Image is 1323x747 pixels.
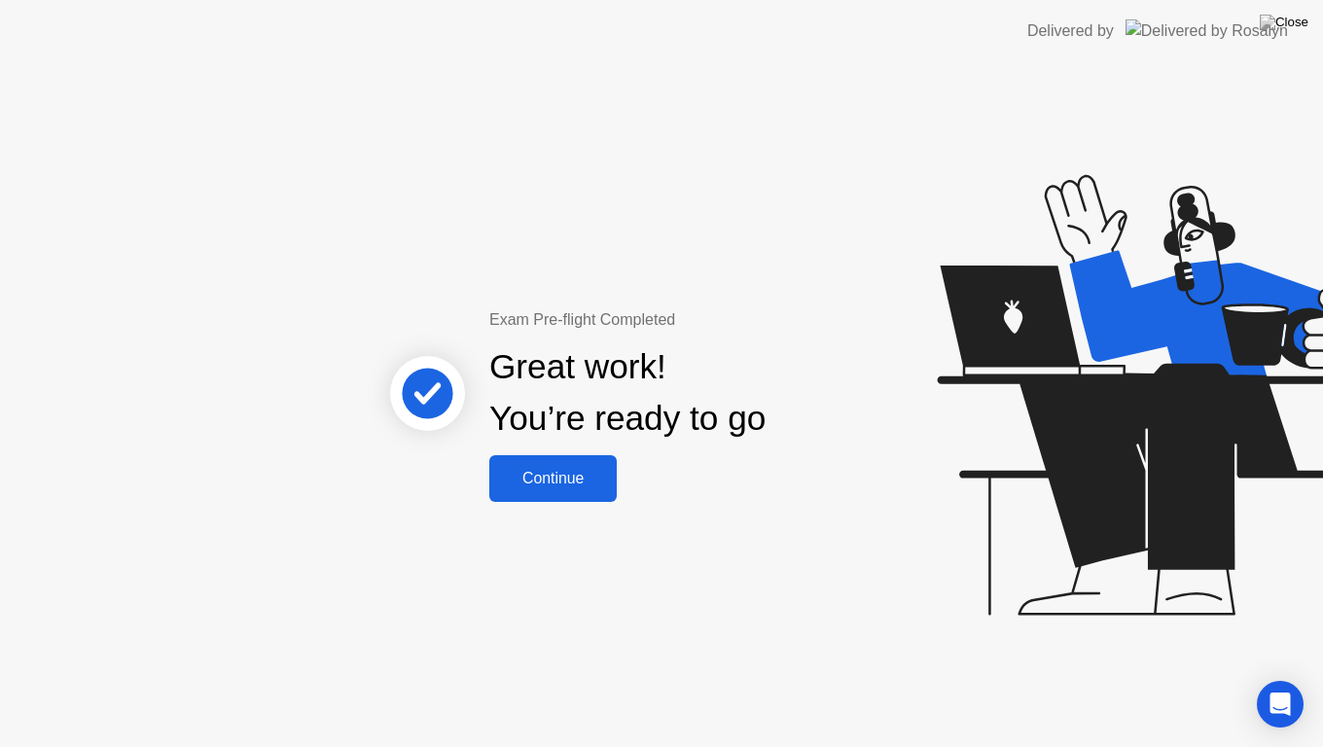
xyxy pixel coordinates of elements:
[1027,19,1114,43] div: Delivered by
[489,341,766,445] div: Great work! You’re ready to go
[1126,19,1288,42] img: Delivered by Rosalyn
[1260,15,1308,30] img: Close
[1257,681,1304,728] div: Open Intercom Messenger
[495,470,611,487] div: Continue
[489,308,891,332] div: Exam Pre-flight Completed
[489,455,617,502] button: Continue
